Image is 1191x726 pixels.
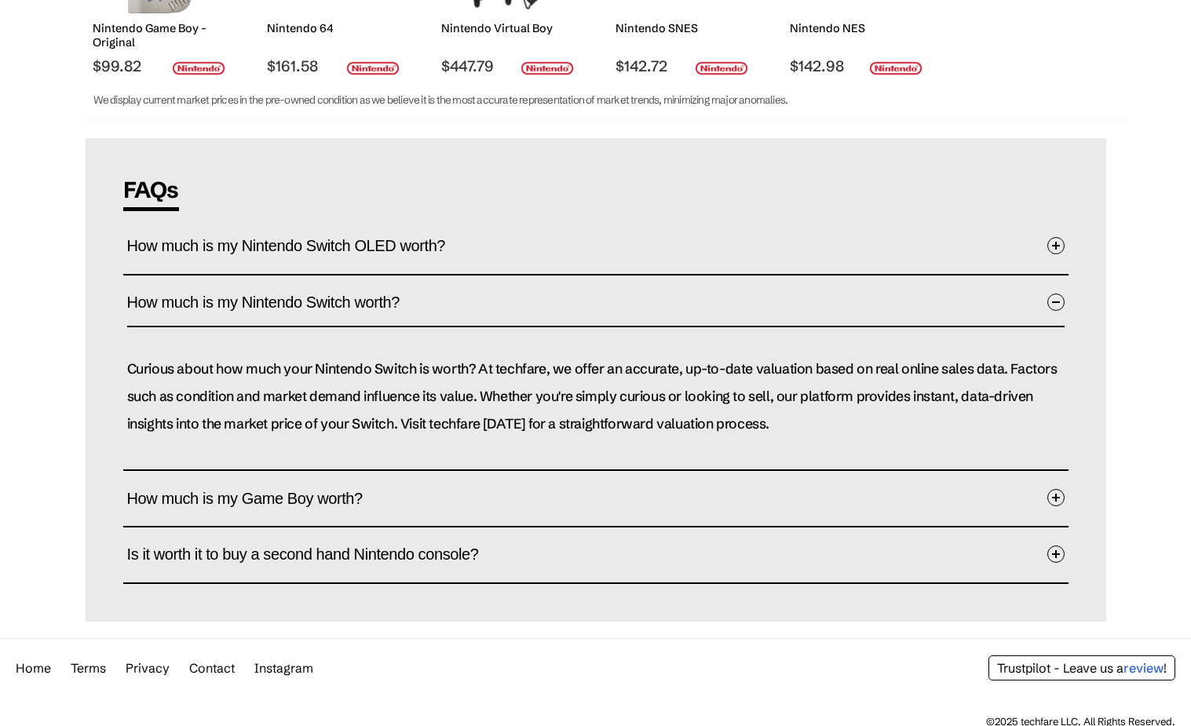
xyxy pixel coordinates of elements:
[616,57,750,75] span: $142.72
[346,61,400,75] img: nintendo-logo
[127,531,1065,578] button: Is it worth it to buy a second hand Nintendo console?
[126,660,170,676] a: Privacy
[93,57,227,75] span: $99.82
[172,61,225,75] img: nintendo-logo
[254,660,313,676] a: Instagram
[123,176,179,211] span: FAQs
[127,530,502,578] span: Is it worth it to buy a second hand Nintendo console?
[441,21,575,35] h2: Nintendo Virtual Boy
[441,57,575,75] span: $447.79
[521,61,574,75] img: nintendo-logo
[71,660,106,676] a: Terms
[869,61,922,75] img: nintendo-logo
[127,278,424,327] span: How much is my Nintendo Switch worth?
[16,660,51,676] a: Home
[127,223,1065,270] button: How much is my Nintendo Switch OLED worth?
[997,660,1167,676] a: Trustpilot - Leave us areview!
[127,474,386,523] span: How much is my Game Boy worth?
[267,57,401,75] span: $161.58
[267,21,401,35] h2: Nintendo 64
[616,21,750,35] h2: Nintendo SNES
[127,279,1065,328] button: How much is my Nintendo Switch worth?
[127,475,1065,522] button: How much is my Game Boy worth?
[93,91,1073,110] p: We display current market prices in the pre-owned condition as we believe it is the most accurate...
[189,660,235,676] a: Contact
[790,21,924,35] h2: Nintendo NES
[695,61,748,75] img: nintendo-logo
[93,21,227,49] h2: Nintendo Game Boy - Original
[127,356,1065,439] p: Curious about how much your Nintendo Switch is worth? At techfare, we offer an accurate, up-to-da...
[790,57,924,75] span: $142.98
[1123,660,1164,676] span: review
[127,221,469,270] span: How much is my Nintendo Switch OLED worth?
